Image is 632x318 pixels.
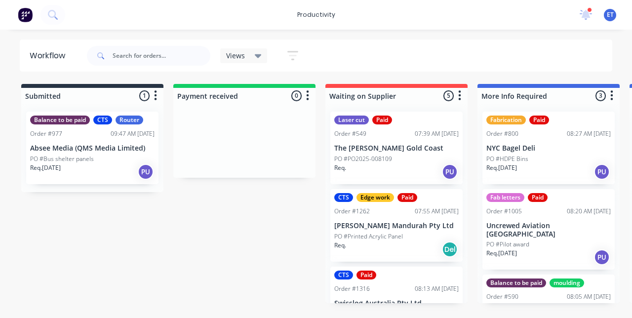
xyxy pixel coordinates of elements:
p: [PERSON_NAME] Mandurah Pty Ltd [334,222,459,230]
div: moulding [550,278,584,287]
div: productivity [292,7,340,22]
p: Req. [DATE] [486,163,517,172]
div: Edge work [356,193,394,202]
div: Order #800 [486,129,518,138]
p: PO #HDPE Bins [486,155,528,163]
p: Swisslog Australia Pty Ltd [334,299,459,308]
div: PU [594,249,610,265]
div: Router [116,116,143,124]
p: The [PERSON_NAME] Gold Coast [334,144,459,153]
div: CTSEdge workPaidOrder #126207:55 AM [DATE][PERSON_NAME] Mandurah Pty LtdPO #Printed Acrylic Panel... [330,189,463,262]
div: CTS [334,193,353,202]
p: Req. [DATE] [486,249,517,258]
div: PU [138,164,154,180]
div: Order #1262 [334,207,370,216]
div: CTS [93,116,112,124]
div: Order #1316 [334,284,370,293]
p: PO #Printed Acrylic Panel [334,232,403,241]
p: Req. [334,241,346,250]
p: Uncrewed Aviation [GEOGRAPHIC_DATA] [486,222,611,238]
div: PU [442,164,458,180]
p: Absee Media (QMS Media Limited) [30,144,155,153]
p: PO #Pilot award [486,240,529,249]
div: Paid [372,116,392,124]
p: Req. [334,163,346,172]
div: Laser cut [334,116,369,124]
div: Fab lettersPaidOrder #100508:20 AM [DATE]Uncrewed Aviation [GEOGRAPHIC_DATA]PO #Pilot awardReq.[D... [482,189,615,270]
div: Balance to be paidCTSRouterOrder #97709:47 AM [DATE]Absee Media (QMS Media Limited)PO #Bus shelte... [26,112,158,184]
div: 09:47 AM [DATE] [111,129,155,138]
p: PO #PO2025-008109 [334,155,392,163]
div: Order #549 [334,129,366,138]
div: 08:20 AM [DATE] [567,207,611,216]
input: Search for orders... [113,46,210,66]
div: CTS [334,271,353,279]
div: Order #590 [486,292,518,301]
div: Laser cutPaidOrder #54907:39 AM [DATE]The [PERSON_NAME] Gold CoastPO #PO2025-008109Req.PU [330,112,463,184]
p: PO #Bus shelter panels [30,155,94,163]
div: 07:55 AM [DATE] [415,207,459,216]
p: NYC Bagel Deli [486,144,611,153]
div: Paid [397,193,417,202]
div: Order #977 [30,129,62,138]
div: Balance to be paid [486,278,546,287]
div: PU [594,164,610,180]
div: FabricationPaidOrder #80008:27 AM [DATE]NYC Bagel DeliPO #HDPE BinsReq.[DATE]PU [482,112,615,184]
div: Workflow [30,50,70,62]
p: Req. [DATE] [30,163,61,172]
span: Views [226,50,245,61]
div: Fab letters [486,193,524,202]
span: ET [607,10,614,19]
div: Order #1005 [486,207,522,216]
div: 08:13 AM [DATE] [415,284,459,293]
div: 07:39 AM [DATE] [415,129,459,138]
div: Del [442,241,458,257]
div: Paid [356,271,376,279]
img: Factory [18,7,33,22]
div: 08:05 AM [DATE] [567,292,611,301]
div: Balance to be paid [30,116,90,124]
div: Paid [529,116,549,124]
div: Paid [528,193,548,202]
div: Fabrication [486,116,526,124]
div: 08:27 AM [DATE] [567,129,611,138]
